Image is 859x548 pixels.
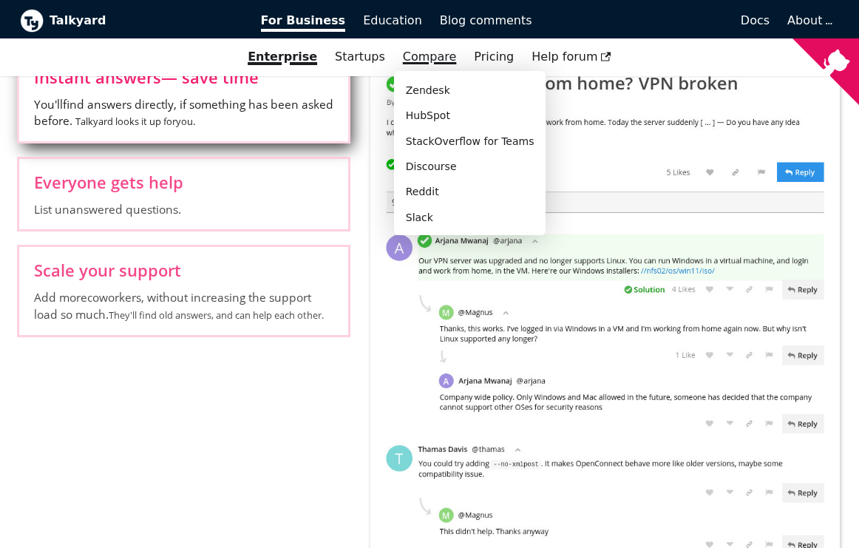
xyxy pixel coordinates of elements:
span: Education [363,13,422,27]
a: Help forum [523,44,620,70]
a: Education [354,8,431,33]
span: You'll find answers directly, if something has been asked before. [34,96,333,130]
a: Blog comments [431,8,541,33]
span: Everyone gets help [34,174,333,190]
span: List unanswered questions. [34,201,333,217]
span: Instant answers — save time [34,69,333,85]
a: Slack [400,206,540,229]
small: Talkyard looks it up for you . [75,115,195,128]
a: Pricing [465,44,523,70]
span: Help forum [532,50,611,64]
a: For Business [252,8,355,33]
a: StackOverflow for Teams [400,130,540,153]
a: Docs [541,8,779,33]
span: Blog comments [440,13,532,27]
b: Talkyard [50,11,240,30]
span: For Business [261,13,346,32]
a: Enterprise [239,44,326,70]
a: Zendesk [400,79,540,102]
a: Talkyard logoTalkyard [20,9,240,33]
a: Reddit [400,180,540,203]
a: Compare [403,50,457,64]
span: Add more coworkers , without increasing the support load so much. [34,289,333,323]
small: They'll find old answers, and can help each other. [109,308,324,322]
span: Scale your support [34,262,333,278]
a: About [787,13,830,27]
span: Docs [741,13,770,27]
img: Talkyard logo [20,9,44,33]
a: Startups [326,44,394,70]
a: HubSpot [400,104,540,127]
a: Discourse [400,155,540,178]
